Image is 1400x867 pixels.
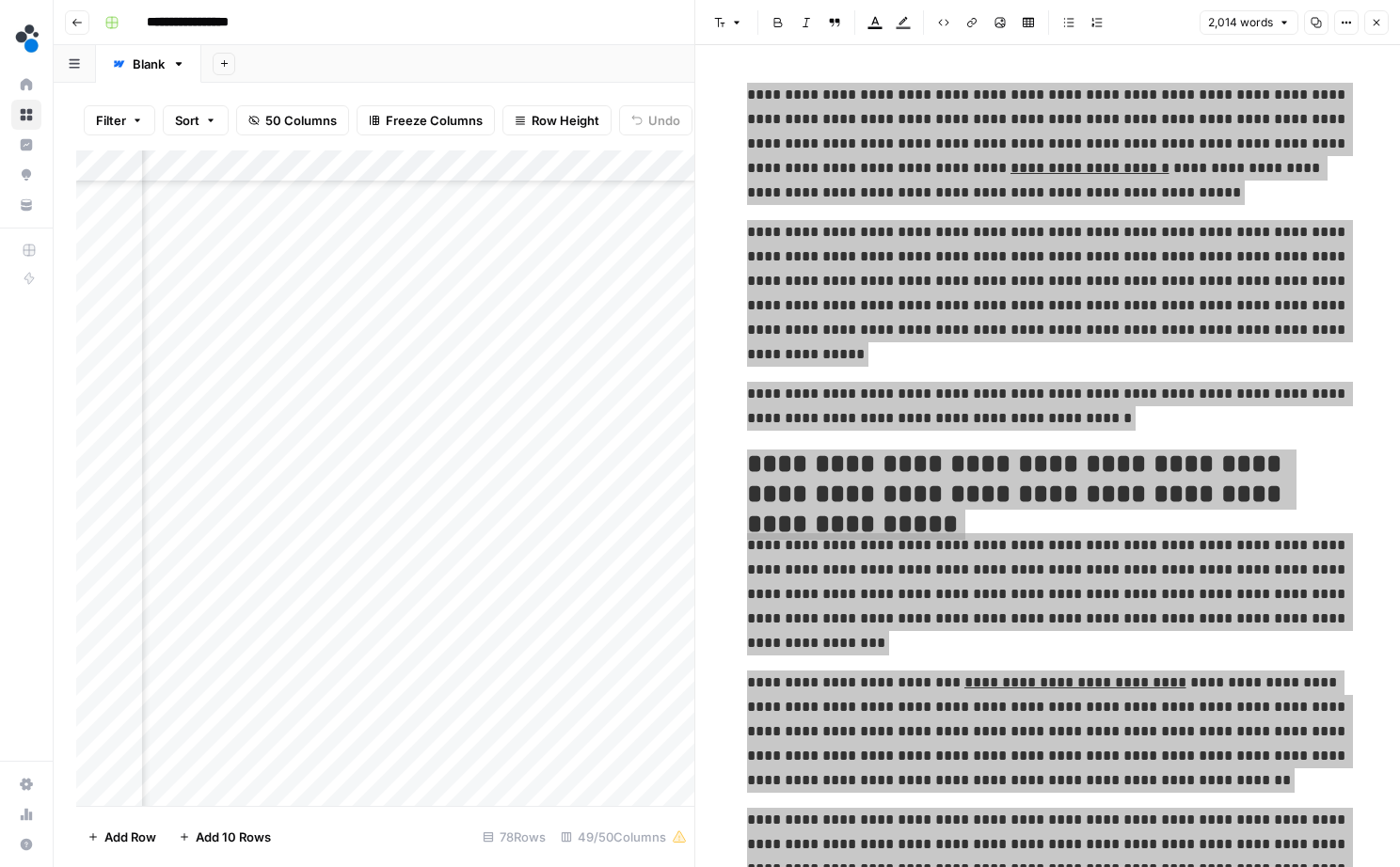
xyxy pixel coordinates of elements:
[236,105,349,135] button: 50 Columns
[357,105,495,135] button: Freeze Columns
[11,70,41,100] a: Home
[265,111,337,130] span: 50 Columns
[619,105,692,135] button: Undo
[11,100,41,130] a: Browse
[11,799,41,829] a: Usage
[11,15,41,62] button: Workspace: spot.ai
[76,822,167,852] button: Add Row
[648,111,680,130] span: Undo
[11,22,45,55] img: spot.ai Logo
[175,111,199,130] span: Sort
[11,160,41,190] a: Opportunities
[11,769,41,799] a: Settings
[553,822,694,852] div: 49/50 Columns
[104,828,156,846] span: Add Row
[96,111,126,130] span: Filter
[1208,14,1273,31] span: 2,014 words
[11,130,41,160] a: Insights
[96,45,201,83] a: Blank
[11,190,41,220] a: Your Data
[133,55,165,73] div: Blank
[11,829,41,859] button: Help + Support
[84,105,155,135] button: Filter
[475,822,553,852] div: 78 Rows
[502,105,612,135] button: Row Height
[1200,10,1298,35] button: 2,014 words
[167,822,282,852] button: Add 10 Rows
[386,111,483,130] span: Freeze Columns
[532,111,599,130] span: Row Height
[163,105,229,135] button: Sort
[196,828,271,846] span: Add 10 Rows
